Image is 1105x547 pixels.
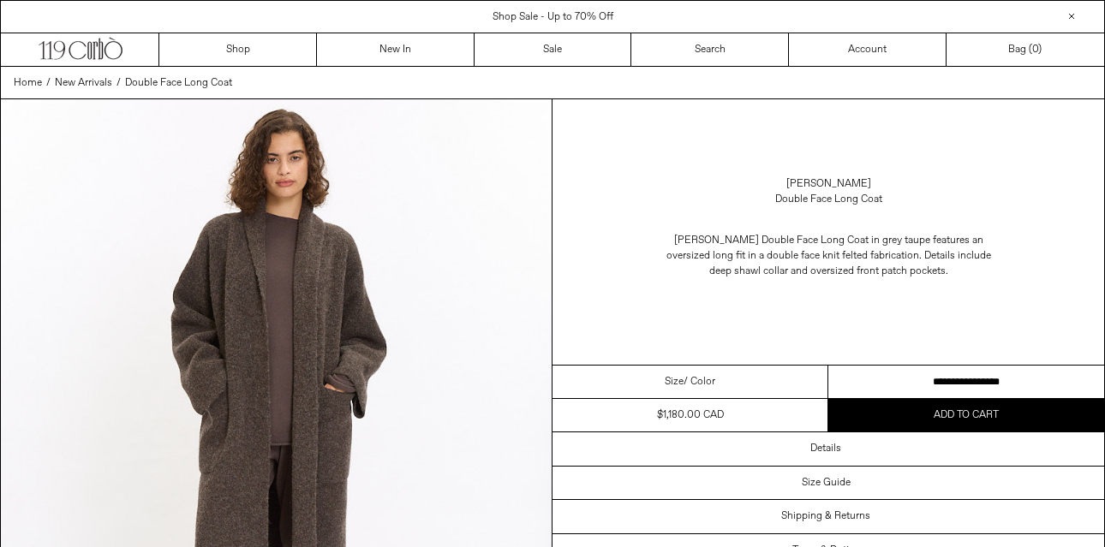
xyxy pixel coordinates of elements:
span: Double Face Long Coat [125,76,232,90]
span: Add to cart [934,408,999,422]
button: Add to cart [828,399,1104,431]
span: Home [14,76,42,90]
a: Double Face Long Coat [125,75,232,91]
a: Bag () [947,33,1104,66]
a: Account [789,33,947,66]
a: Home [14,75,42,91]
a: Search [631,33,789,66]
span: / [116,75,121,91]
div: Double Face Long Coat [775,192,882,207]
a: Sale [475,33,632,66]
a: [PERSON_NAME] [786,176,871,192]
span: / Color [684,374,715,389]
a: New Arrivals [55,75,112,91]
span: New Arrivals [55,76,112,90]
h3: Shipping & Returns [781,510,870,522]
a: Shop [159,33,317,66]
h3: Size Guide [802,477,851,489]
span: ) [1032,42,1042,57]
h3: Details [810,443,841,455]
p: [PERSON_NAME] Double Face Long Coat in grey taupe features an oversized long fit in a double face... [657,224,1000,288]
a: Shop Sale - Up to 70% Off [493,10,613,24]
a: New In [317,33,475,66]
span: / [46,75,51,91]
span: 0 [1032,43,1038,56]
span: Size [665,374,684,389]
div: $1,180.00 CAD [657,407,724,423]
